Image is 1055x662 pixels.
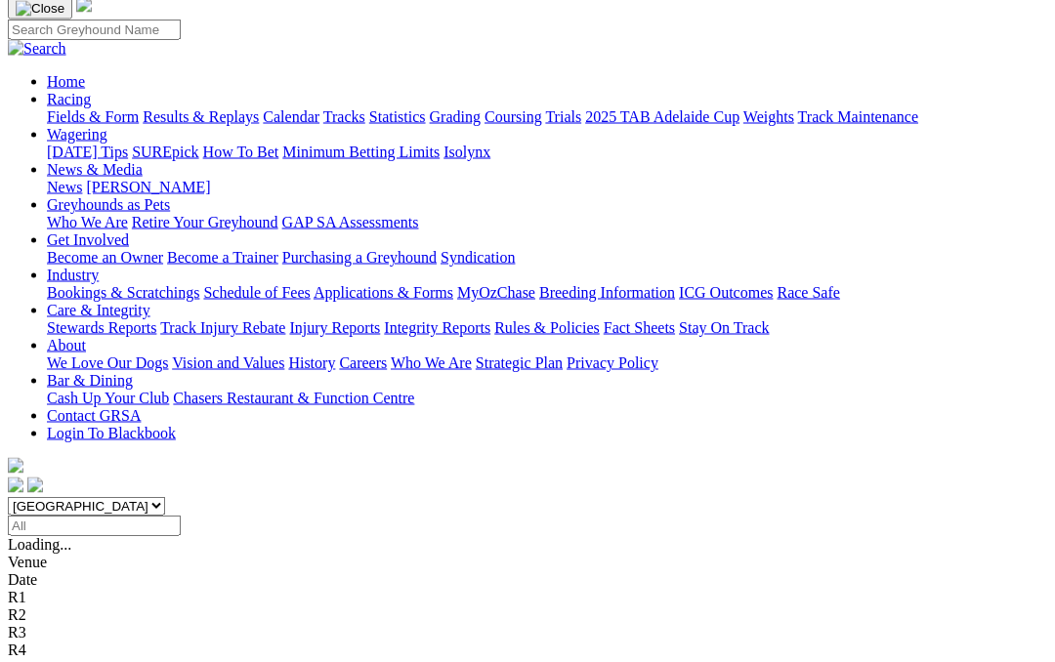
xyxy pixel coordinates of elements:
[323,108,365,125] a: Tracks
[441,249,515,266] a: Syndication
[160,319,285,336] a: Track Injury Rebate
[8,554,1047,571] div: Venue
[47,249,1047,267] div: Get Involved
[47,161,143,178] a: News & Media
[777,284,839,301] a: Race Safe
[47,108,139,125] a: Fields & Form
[47,231,129,248] a: Get Involved
[679,284,773,301] a: ICG Outcomes
[47,407,141,424] a: Contact GRSA
[167,249,278,266] a: Become a Trainer
[457,284,535,301] a: MyOzChase
[798,108,918,125] a: Track Maintenance
[8,40,66,58] img: Search
[604,319,675,336] a: Fact Sheets
[585,108,739,125] a: 2025 TAB Adelaide Cup
[384,319,490,336] a: Integrity Reports
[132,214,278,230] a: Retire Your Greyhound
[47,144,128,160] a: [DATE] Tips
[47,354,168,371] a: We Love Our Dogs
[47,73,85,90] a: Home
[679,319,769,336] a: Stay On Track
[47,249,163,266] a: Become an Owner
[391,354,472,371] a: Who We Are
[8,571,1047,589] div: Date
[47,126,107,143] a: Wagering
[47,267,99,283] a: Industry
[132,144,198,160] a: SUREpick
[8,589,1047,606] div: R1
[173,390,414,406] a: Chasers Restaurant & Function Centre
[8,20,181,40] input: Search
[485,108,542,125] a: Coursing
[8,641,1047,659] div: R4
[47,354,1047,372] div: About
[494,319,600,336] a: Rules & Policies
[47,319,156,336] a: Stewards Reports
[282,144,440,160] a: Minimum Betting Limits
[47,372,133,389] a: Bar & Dining
[47,179,82,195] a: News
[263,108,319,125] a: Calendar
[282,249,437,266] a: Purchasing a Greyhound
[143,108,259,125] a: Results & Replays
[172,354,284,371] a: Vision and Values
[476,354,563,371] a: Strategic Plan
[86,179,210,195] a: [PERSON_NAME]
[369,108,426,125] a: Statistics
[203,284,310,301] a: Schedule of Fees
[8,624,1047,641] div: R3
[47,91,91,107] a: Racing
[339,354,387,371] a: Careers
[47,214,128,230] a: Who We Are
[47,319,1047,337] div: Care & Integrity
[47,302,150,318] a: Care & Integrity
[8,536,71,553] span: Loading...
[743,108,794,125] a: Weights
[47,108,1047,126] div: Racing
[47,284,1047,302] div: Industry
[443,144,490,160] a: Isolynx
[430,108,481,125] a: Grading
[47,337,86,353] a: About
[47,390,169,406] a: Cash Up Your Club
[47,179,1047,196] div: News & Media
[8,606,1047,624] div: R2
[567,354,658,371] a: Privacy Policy
[314,284,453,301] a: Applications & Forms
[282,214,419,230] a: GAP SA Assessments
[47,284,199,301] a: Bookings & Scratchings
[539,284,675,301] a: Breeding Information
[47,425,176,441] a: Login To Blackbook
[203,144,279,160] a: How To Bet
[8,458,23,474] img: logo-grsa-white.png
[27,477,43,493] img: twitter.svg
[8,516,181,536] input: Select date
[16,1,64,17] img: Close
[47,214,1047,231] div: Greyhounds as Pets
[545,108,581,125] a: Trials
[47,196,170,213] a: Greyhounds as Pets
[288,354,335,371] a: History
[47,144,1047,161] div: Wagering
[289,319,380,336] a: Injury Reports
[8,477,23,493] img: facebook.svg
[47,390,1047,407] div: Bar & Dining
